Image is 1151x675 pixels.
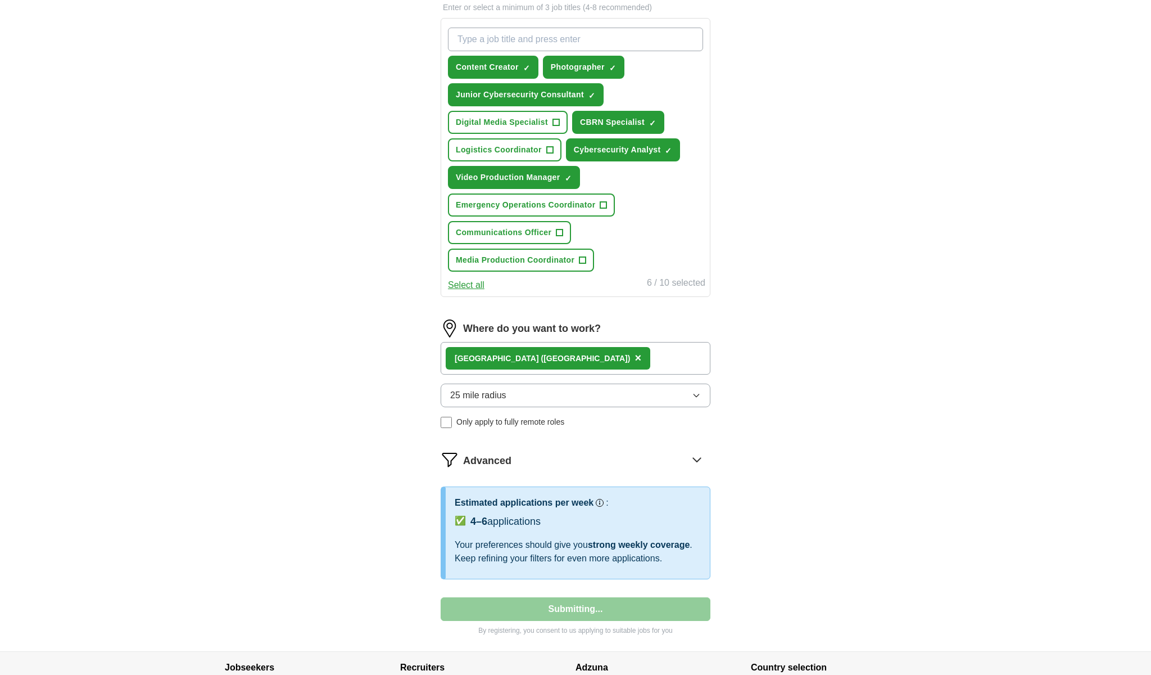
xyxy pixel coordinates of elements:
[448,249,594,272] button: Media Production Coordinator
[470,514,541,529] div: applications
[574,144,661,156] span: Cybersecurity Analyst
[455,353,630,364] div: [GEOGRAPHIC_DATA] ([GEOGRAPHIC_DATA])
[456,89,584,101] span: Junior Cybersecurity Consultant
[448,111,568,134] button: Digital Media Specialist
[456,61,519,73] span: Content Creator
[456,116,548,128] span: Digital Media Specialist
[551,61,605,73] span: Photographer
[456,227,551,238] span: Communications Officer
[448,138,561,161] button: Logistics Coordinator
[566,138,681,161] button: Cybersecurity Analyst✓
[635,352,641,364] span: ×
[448,193,615,217] button: Emergency Operations Coordinator
[635,350,641,367] button: ×
[456,144,542,156] span: Logistics Coordinator
[441,625,710,636] p: By registering, you consent to us applying to suitable jobs for you
[448,278,484,292] button: Select all
[588,91,595,100] span: ✓
[649,119,656,128] span: ✓
[441,597,710,621] button: Submitting...
[580,116,645,128] span: CBRN Specialist
[456,416,564,428] span: Only apply to fully remote roles
[543,56,624,79] button: Photographer✓
[665,146,672,155] span: ✓
[647,276,705,292] div: 6 / 10 selected
[441,417,452,428] input: Only apply to fully remote roles
[448,221,571,244] button: Communications Officer
[441,384,710,407] button: 25 mile radius
[448,56,538,79] button: Content Creator✓
[456,172,560,183] span: Video Production Manager
[448,28,703,51] input: Type a job title and press enter
[448,83,604,106] button: Junior Cybersecurity Consultant✓
[463,321,601,336] label: Where do you want to work?
[588,540,690,550] span: strong weekly coverage
[450,389,506,402] span: 25 mile radius
[448,166,580,189] button: Video Production Manager✓
[609,64,616,73] span: ✓
[463,453,511,469] span: Advanced
[441,451,459,469] img: filter
[523,64,530,73] span: ✓
[456,199,595,211] span: Emergency Operations Coordinator
[565,174,572,183] span: ✓
[572,111,664,134] button: CBRN Specialist✓
[456,254,574,266] span: Media Production Coordinator
[455,538,701,565] div: Your preferences should give you . Keep refining your filters for even more applications.
[606,496,608,510] h3: :
[441,319,459,337] img: location.png
[470,516,487,527] span: 4–6
[455,514,466,528] span: ✅
[441,2,710,13] p: Enter or select a minimum of 3 job titles (4-8 recommended)
[455,496,593,510] h3: Estimated applications per week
